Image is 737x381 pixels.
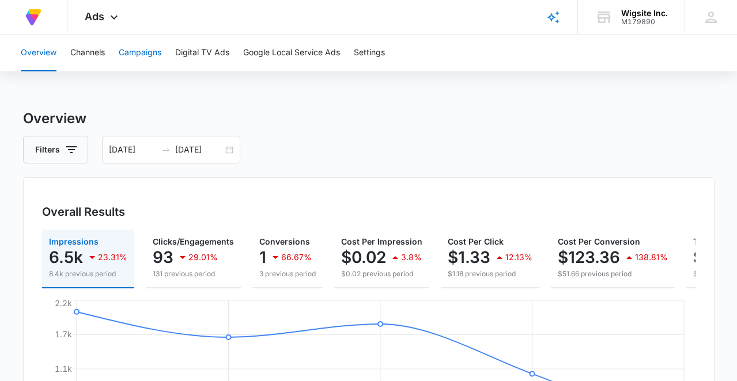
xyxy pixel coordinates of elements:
p: 3.8% [401,253,422,261]
span: Clicks/Engagements [153,237,234,246]
h3: Overview [23,108,715,129]
p: 12.13% [505,253,532,261]
p: $1.33 [448,248,490,266]
p: $123.36 [558,248,620,266]
input: End date [175,143,223,156]
p: 23.31% [98,253,127,261]
span: Cost Per Click [448,237,504,246]
p: 6.5k [49,248,83,266]
p: 131 previous period [153,269,234,279]
button: Channels [70,35,105,71]
p: $0.02 [341,248,386,266]
p: 93 [153,248,173,266]
input: Start date [109,143,157,156]
img: Volusion [23,7,44,28]
div: account name [621,9,668,18]
tspan: 2.2k [55,298,72,308]
span: Cost Per Impression [341,237,422,246]
span: swap-right [161,145,171,154]
p: 8.4k previous period [49,269,127,279]
tspan: 1.7k [55,329,72,339]
tspan: 1.1k [55,364,72,374]
button: Campaigns [119,35,161,71]
span: to [161,145,171,154]
p: $51.66 previous period [558,269,668,279]
p: 1 [259,248,266,266]
span: Impressions [49,237,99,246]
button: Overview [21,35,56,71]
button: Settings [354,35,385,71]
span: Ads [85,10,104,22]
span: Cost Per Conversion [558,237,640,246]
span: Conversions [259,237,310,246]
h3: Overall Results [42,203,125,220]
p: $1.18 previous period [448,269,532,279]
p: 29.01% [188,253,218,261]
div: account id [621,18,668,26]
p: 3 previous period [259,269,316,279]
p: $0.02 previous period [341,269,422,279]
button: Digital TV Ads [175,35,229,71]
button: Filters [23,136,88,163]
p: 66.67% [281,253,312,261]
p: 138.81% [635,253,668,261]
button: Google Local Service Ads [243,35,340,71]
